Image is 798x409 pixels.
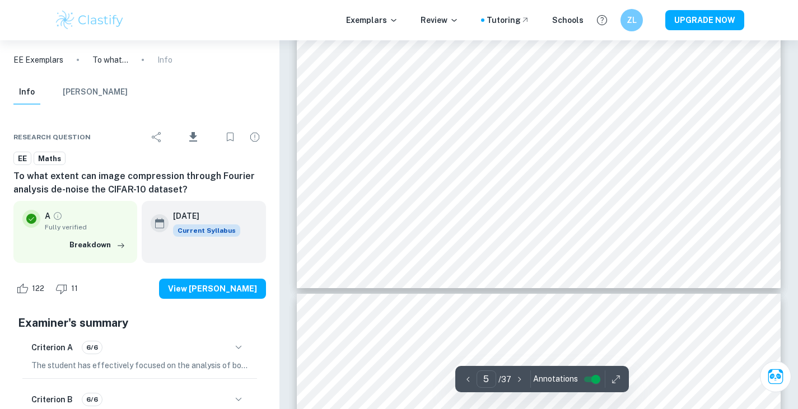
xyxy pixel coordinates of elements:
[13,80,40,105] button: Info
[18,314,262,331] h5: Examiner's summary
[146,126,168,148] div: Share
[533,373,578,385] span: Annotations
[219,126,241,148] div: Bookmark
[244,126,266,148] div: Report issue
[620,9,643,31] button: ZL
[173,224,240,237] div: This exemplar is based on the current syllabus. Feel free to refer to it for inspiration/ideas wh...
[173,224,240,237] span: Current Syllabus
[67,237,128,253] button: Breakdown
[34,153,65,164] span: Maths
[26,283,50,294] span: 122
[82,342,102,352] span: 6/6
[625,14,638,26] h6: ZL
[92,54,128,66] p: To what extent can image compression through Fourier analysis de-noise the CIFAR-10 dataset?
[346,14,398,26] p: Exemplars
[53,280,84,298] div: Dislike
[13,152,31,166] a: EE
[65,283,84,294] span: 11
[53,211,63,221] a: Grade fully verified
[13,170,266,196] h6: To what extent can image compression through Fourier analysis de-noise the CIFAR-10 dataset?
[31,341,73,354] h6: Criterion A
[592,11,612,30] button: Help and Feedback
[760,361,791,392] button: Ask Clai
[13,132,91,142] span: Research question
[45,222,128,232] span: Fully verified
[487,14,530,26] a: Tutoring
[552,14,584,26] a: Schools
[421,14,459,26] p: Review
[34,152,66,166] a: Maths
[170,123,217,152] div: Download
[173,210,231,222] h6: [DATE]
[31,393,73,406] h6: Criterion B
[13,280,50,298] div: Like
[63,80,128,105] button: [PERSON_NAME]
[45,210,50,222] p: A
[157,54,172,66] p: Info
[665,10,744,30] button: UPGRADE NOW
[14,153,31,164] span: EE
[82,394,102,405] span: 6/6
[159,279,266,299] button: View [PERSON_NAME]
[13,54,63,66] a: EE Exemplars
[498,373,511,386] p: / 37
[31,359,248,372] p: The student has effectively focused on the analysis of both primary and secondary sources through...
[54,9,125,31] img: Clastify logo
